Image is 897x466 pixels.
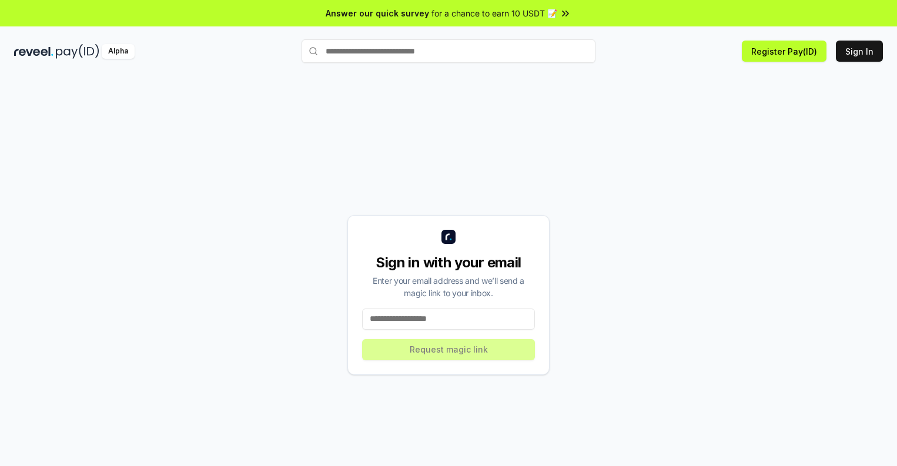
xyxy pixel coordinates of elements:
span: Answer our quick survey [326,7,429,19]
img: reveel_dark [14,44,53,59]
div: Sign in with your email [362,253,535,272]
button: Sign In [836,41,883,62]
div: Alpha [102,44,135,59]
span: for a chance to earn 10 USDT 📝 [431,7,557,19]
img: pay_id [56,44,99,59]
img: logo_small [441,230,456,244]
div: Enter your email address and we’ll send a magic link to your inbox. [362,274,535,299]
button: Register Pay(ID) [742,41,826,62]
